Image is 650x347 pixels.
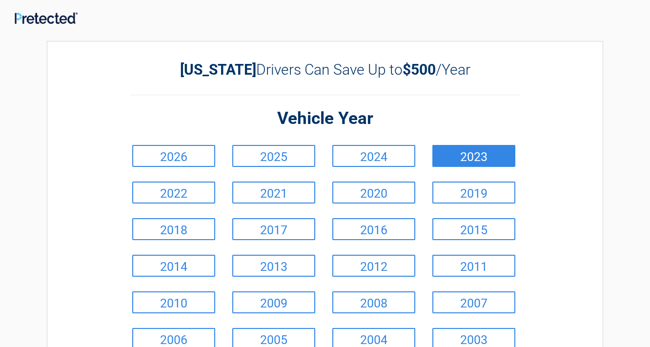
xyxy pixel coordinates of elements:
[132,291,215,313] a: 2010
[130,61,520,78] h2: Drivers Can Save Up to /Year
[332,218,415,240] a: 2016
[332,291,415,313] a: 2008
[232,182,315,204] a: 2021
[232,145,315,167] a: 2025
[432,182,515,204] a: 2019
[432,291,515,313] a: 2007
[432,255,515,277] a: 2011
[232,255,315,277] a: 2013
[332,145,415,167] a: 2024
[132,145,215,167] a: 2026
[132,218,215,240] a: 2018
[132,182,215,204] a: 2022
[232,218,315,240] a: 2017
[432,218,515,240] a: 2015
[332,255,415,277] a: 2012
[432,145,515,167] a: 2023
[132,255,215,277] a: 2014
[332,182,415,204] a: 2020
[180,61,256,78] b: [US_STATE]
[232,291,315,313] a: 2009
[15,12,78,23] img: Main Logo
[403,61,436,78] b: $500
[130,107,520,130] h2: Vehicle Year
